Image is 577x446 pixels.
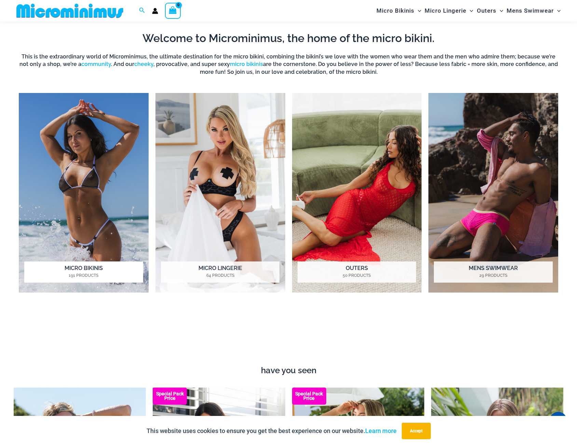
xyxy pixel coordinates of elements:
[14,3,126,18] img: MM SHOP LOGO FLAT
[475,2,505,19] a: OutersMenu ToggleMenu Toggle
[24,272,143,279] mark: 191 Products
[376,2,414,19] span: Micro Bikinis
[153,392,187,401] b: Special Pack Price
[230,61,263,67] a: micro bikinis
[19,53,558,76] h6: This is the extraordinary world of Microminimus, the ultimate destination for the micro bikini, c...
[428,93,558,293] a: Visit product category Mens Swimwear
[496,2,503,19] span: Menu Toggle
[434,272,552,279] mark: 29 Products
[505,2,562,19] a: Mens SwimwearMenu ToggleMenu Toggle
[507,2,554,19] span: Mens Swimwear
[402,423,431,439] button: Accept
[292,93,422,293] img: Outers
[477,2,496,19] span: Outers
[165,3,181,18] a: View Shopping Cart, empty
[14,366,563,376] h4: have you seen
[19,93,149,293] a: Visit product category Micro Bikinis
[365,427,397,434] a: Learn more
[374,1,563,21] nav: Site Navigation
[152,8,158,14] a: Account icon link
[423,2,475,19] a: Micro LingerieMenu ToggleMenu Toggle
[554,2,561,19] span: Menu Toggle
[155,93,285,293] img: Micro Lingerie
[147,426,397,436] p: This website uses cookies to ensure you get the best experience on our website.
[425,2,466,19] span: Micro Lingerie
[434,261,552,283] h2: Mens Swimwear
[81,61,111,67] a: community
[375,2,423,19] a: Micro BikinisMenu ToggleMenu Toggle
[139,6,145,15] a: Search icon link
[414,2,421,19] span: Menu Toggle
[298,261,416,283] h2: Outers
[24,261,143,283] h2: Micro Bikinis
[19,311,558,362] iframe: TrustedSite Certified
[161,272,279,279] mark: 64 Products
[161,261,279,283] h2: Micro Lingerie
[19,31,558,45] h2: Welcome to Microminimus, the home of the micro bikini.
[428,93,558,293] img: Mens Swimwear
[19,93,149,293] img: Micro Bikinis
[292,392,326,401] b: Special Pack Price
[292,93,422,293] a: Visit product category Outers
[155,93,285,293] a: Visit product category Micro Lingerie
[134,61,153,67] a: cheeky
[466,2,473,19] span: Menu Toggle
[298,272,416,279] mark: 50 Products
